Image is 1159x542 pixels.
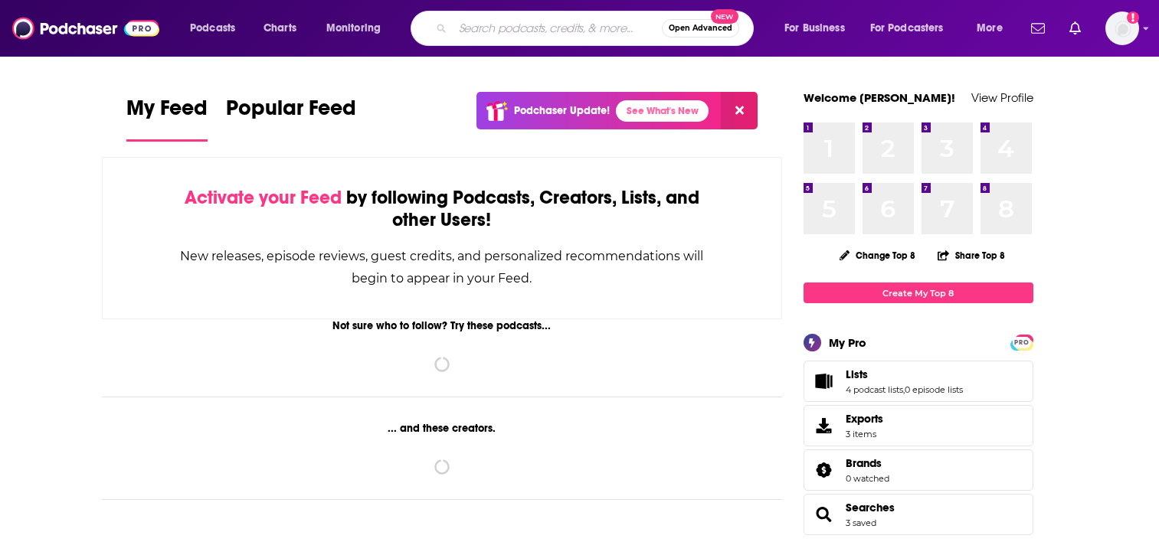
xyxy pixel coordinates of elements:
[830,246,925,265] button: Change Top 8
[937,240,1006,270] button: Share Top 8
[1105,11,1139,45] span: Logged in as MattieVG
[846,456,889,470] a: Brands
[809,459,840,481] a: Brands
[264,18,296,39] span: Charts
[190,18,235,39] span: Podcasts
[846,412,883,426] span: Exports
[1105,11,1139,45] button: Show profile menu
[226,95,356,130] span: Popular Feed
[846,473,889,484] a: 0 watched
[804,361,1033,402] span: Lists
[846,367,868,381] span: Lists
[846,518,876,528] a: 3 saved
[1025,15,1051,41] a: Show notifications dropdown
[226,95,356,142] a: Popular Feed
[662,19,739,38] button: Open AdvancedNew
[804,494,1033,535] span: Searches
[804,449,1033,491] span: Brands
[1063,15,1087,41] a: Show notifications dropdown
[102,422,783,435] div: ... and these creators.
[846,456,882,470] span: Brands
[514,104,610,117] p: Podchaser Update!
[669,24,732,32] span: Open Advanced
[1013,336,1031,348] a: PRO
[616,100,709,122] a: See What's New
[846,384,903,395] a: 4 podcast lists
[971,90,1033,105] a: View Profile
[804,282,1033,303] a: Create My Top 8
[905,384,963,395] a: 0 episode lists
[829,335,866,350] div: My Pro
[846,367,963,381] a: Lists
[12,14,159,43] img: Podchaser - Follow, Share and Rate Podcasts
[1013,337,1031,348] span: PRO
[804,405,1033,446] a: Exports
[903,384,905,395] span: ,
[846,501,895,514] a: Searches
[254,16,306,41] a: Charts
[179,16,255,41] button: open menu
[860,16,966,41] button: open menu
[774,16,864,41] button: open menu
[804,90,955,105] a: Welcome [PERSON_NAME]!
[809,371,840,392] a: Lists
[179,245,706,289] div: New releases, episode reviews, guest credits, and personalized recommendations will begin to appe...
[809,504,840,525] a: Searches
[870,18,944,39] span: For Podcasters
[966,16,1022,41] button: open menu
[179,187,706,231] div: by following Podcasts, Creators, Lists, and other Users!
[126,95,208,130] span: My Feed
[102,319,783,332] div: Not sure who to follow? Try these podcasts...
[1105,11,1139,45] img: User Profile
[711,9,738,24] span: New
[425,11,768,46] div: Search podcasts, credits, & more...
[784,18,845,39] span: For Business
[977,18,1003,39] span: More
[126,95,208,142] a: My Feed
[809,415,840,436] span: Exports
[326,18,381,39] span: Monitoring
[185,186,342,209] span: Activate your Feed
[846,429,883,439] span: 3 items
[316,16,401,41] button: open menu
[453,16,662,41] input: Search podcasts, credits, & more...
[1127,11,1139,24] svg: Add a profile image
